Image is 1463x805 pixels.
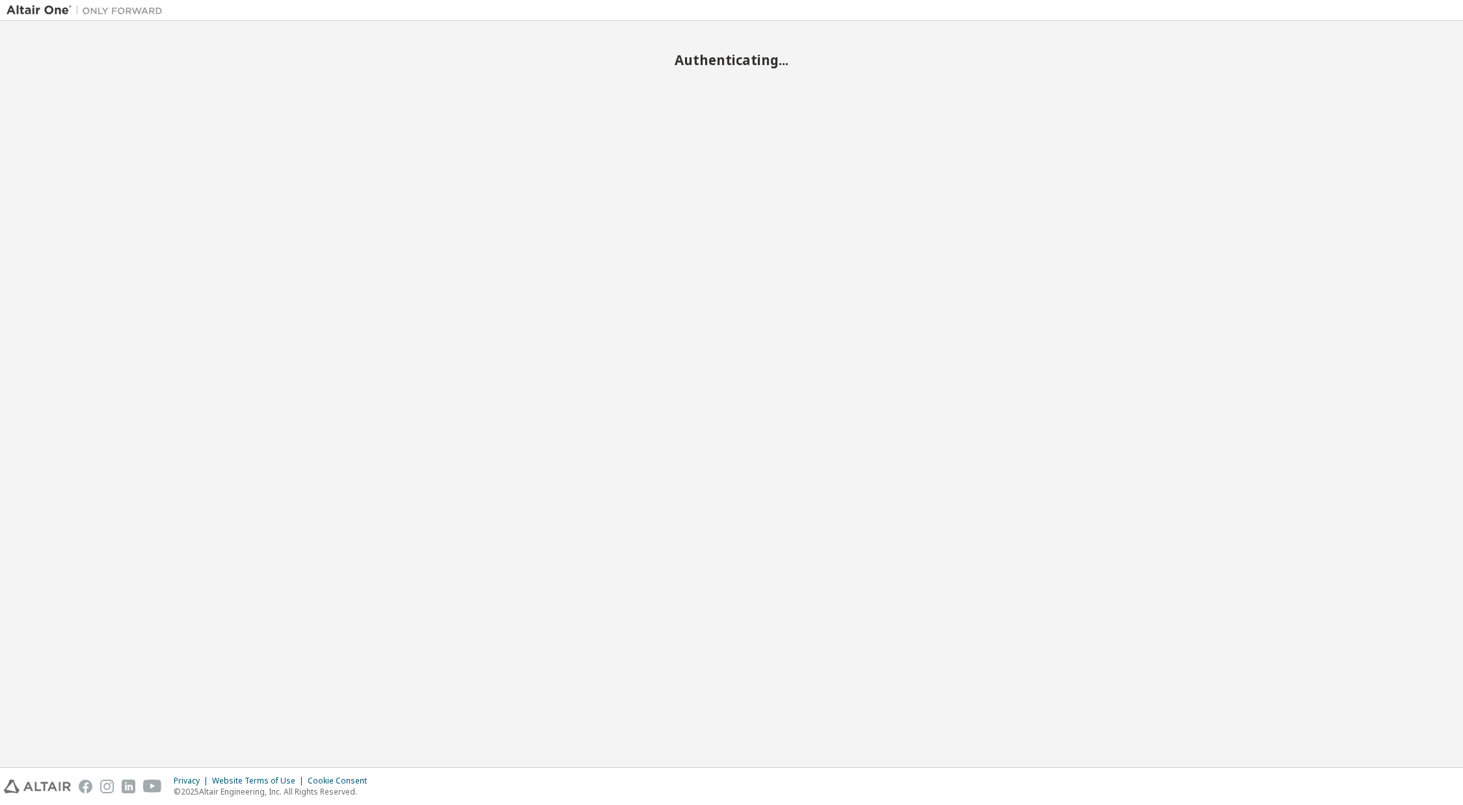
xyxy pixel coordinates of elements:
h2: Authenticating... [7,51,1456,68]
div: Privacy [174,776,212,786]
img: altair_logo.svg [4,780,71,793]
img: youtube.svg [143,780,162,793]
div: Cookie Consent [308,776,375,786]
img: linkedin.svg [122,780,135,793]
div: Website Terms of Use [212,776,308,786]
img: instagram.svg [100,780,114,793]
img: facebook.svg [79,780,92,793]
p: © 2025 Altair Engineering, Inc. All Rights Reserved. [174,786,375,797]
img: Altair One [7,4,169,17]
